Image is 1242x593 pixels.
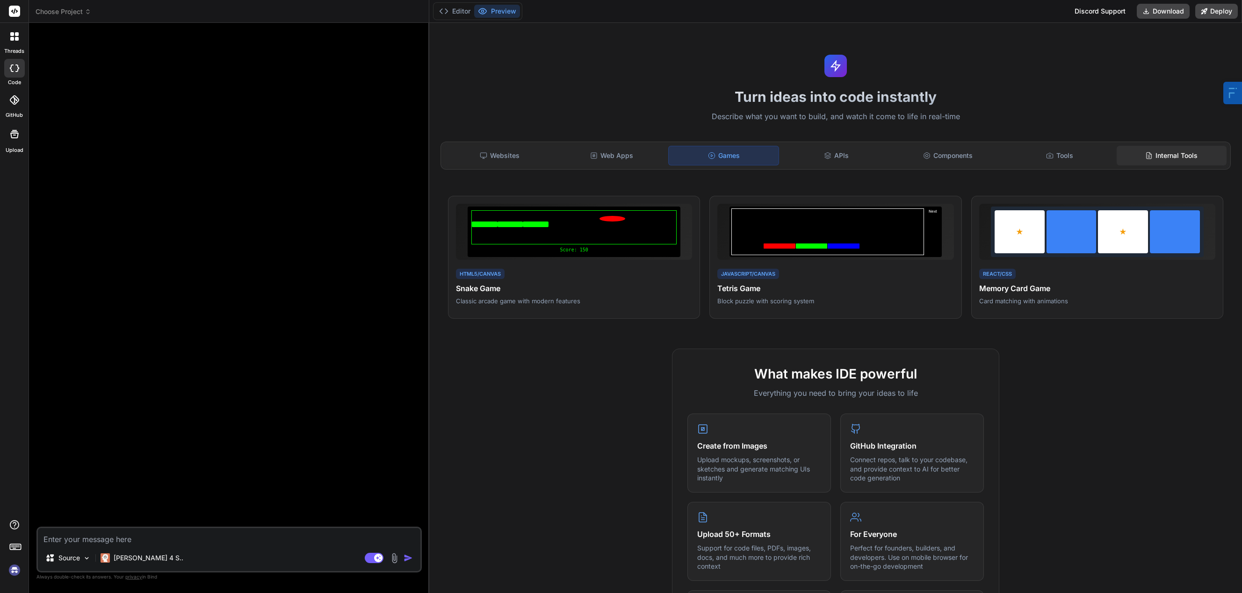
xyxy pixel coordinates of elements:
[101,553,110,563] img: Claude 4 Sonnet
[717,297,953,305] p: Block puzzle with scoring system
[456,297,692,305] p: Classic arcade game with modern features
[38,528,420,545] textarea: To enrich screen reader interactions, please activate Accessibility in Grammarly extension settings
[697,543,821,571] p: Support for code files, PDFs, images, docs, and much more to provide rich context
[781,146,891,165] div: APIs
[435,88,1236,105] h1: Turn ideas into code instantly
[1137,4,1190,19] button: Download
[979,269,1016,279] div: React/CSS
[850,543,974,571] p: Perfect for founders, builders, and developers. Use on mobile browser for on-the-go development
[979,283,1215,294] h4: Memory Card Game
[1069,4,1131,19] div: Discord Support
[1005,146,1115,165] div: Tools
[687,364,984,384] h2: What makes IDE powerful
[445,146,555,165] div: Websites
[435,111,1236,123] p: Describe what you want to build, and watch it come to life in real-time
[6,146,23,154] label: Upload
[435,5,474,18] button: Editor
[456,269,505,279] div: HTML5/Canvas
[83,554,91,562] img: Pick Models
[4,47,24,55] label: threads
[125,574,142,579] span: privacy
[697,455,821,483] p: Upload mockups, screenshots, or sketches and generate matching UIs instantly
[687,387,984,399] p: Everything you need to bring your ideas to life
[471,246,677,253] div: Score: 150
[1195,4,1238,19] button: Deploy
[404,553,413,563] img: icon
[8,79,21,86] label: code
[1117,146,1227,165] div: Internal Tools
[36,572,422,581] p: Always double-check its answers. Your in Bind
[979,297,1215,305] p: Card matching with animations
[893,146,1003,165] div: Components
[36,7,91,16] span: Choose Project
[6,111,23,119] label: GitHub
[697,529,821,540] h4: Upload 50+ Formats
[114,553,183,563] p: [PERSON_NAME] 4 S..
[697,440,821,451] h4: Create from Images
[926,208,940,255] div: Next
[850,529,974,540] h4: For Everyone
[717,269,779,279] div: JavaScript/Canvas
[850,440,974,451] h4: GitHub Integration
[389,553,400,564] img: attachment
[58,553,80,563] p: Source
[474,5,520,18] button: Preview
[850,455,974,483] p: Connect repos, talk to your codebase, and provide context to AI for better code generation
[556,146,666,165] div: Web Apps
[717,283,953,294] h4: Tetris Game
[668,146,779,165] div: Games
[456,283,692,294] h4: Snake Game
[7,562,22,578] img: signin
